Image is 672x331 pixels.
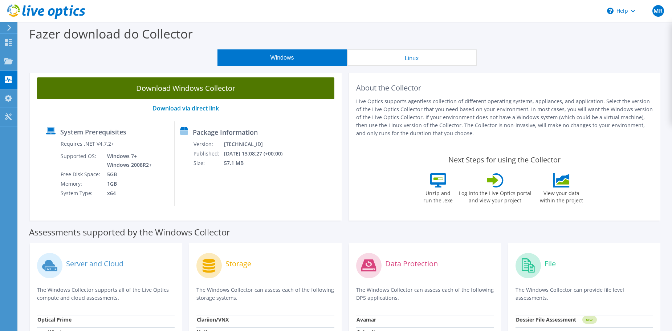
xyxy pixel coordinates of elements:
a: Download via direct link [152,104,219,112]
strong: Optical Prime [37,316,72,323]
label: Unzip and run the .exe [421,187,455,204]
strong: Clariion/VNX [197,316,229,323]
td: [DATE] 13:08:27 (+00:00) [224,149,292,158]
td: Memory: [60,179,102,189]
p: The Windows Collector can assess each of the following DPS applications. [356,286,494,302]
td: 57.1 MB [224,158,292,168]
label: View your data within the project [535,187,588,204]
strong: Dossier File Assessment [516,316,576,323]
svg: \n [607,8,614,14]
label: Assessments supported by the Windows Collector [29,229,230,236]
label: Package Information [193,129,258,136]
span: MR [652,5,664,17]
a: Download Windows Collector [37,77,334,99]
p: Live Optics supports agentless collection of different operating systems, appliances, and applica... [356,97,653,137]
label: Next Steps for using the Collector [448,156,561,164]
strong: Avamar [357,316,376,323]
button: Linux [347,49,477,66]
td: Published: [193,149,224,158]
label: Fazer download do Collector [29,25,193,42]
button: Windows [217,49,347,66]
tspan: NEW! [586,318,593,322]
td: System Type: [60,189,102,198]
label: System Prerequisites [60,128,126,136]
label: Requires .NET V4.7.2+ [61,140,114,148]
h2: About the Collector [356,84,653,92]
label: Data Protection [385,260,438,267]
td: Free Disk Space: [60,170,102,179]
td: Version: [193,140,224,149]
label: File [545,260,556,267]
td: Size: [193,158,224,168]
label: Server and Cloud [66,260,123,267]
p: The Windows Collector can assess each of the following storage systems. [196,286,334,302]
p: The Windows Collector can provide file level assessments. [516,286,653,302]
td: 1GB [102,179,153,189]
p: The Windows Collector supports all of the Live Optics compute and cloud assessments. [37,286,175,302]
td: 5GB [102,170,153,179]
label: Storage [225,260,251,267]
td: Windows 7+ Windows 2008R2+ [102,152,153,170]
td: [TECHNICAL_ID] [224,140,292,149]
label: Log into the Live Optics portal and view your project [459,187,532,204]
td: Supported OS: [60,152,102,170]
td: x64 [102,189,153,198]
